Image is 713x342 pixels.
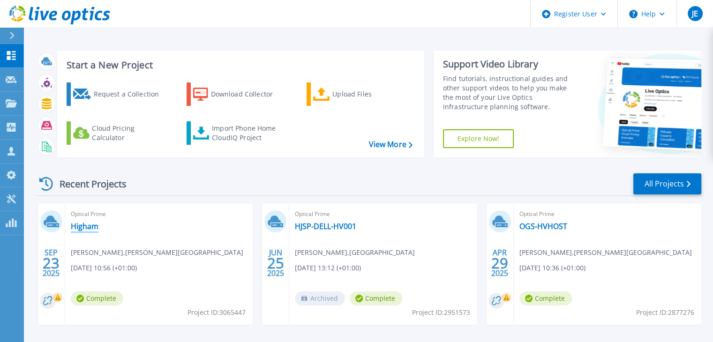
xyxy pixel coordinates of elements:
div: Import Phone Home CloudIQ Project [212,124,285,142]
span: [PERSON_NAME] , [PERSON_NAME][GEOGRAPHIC_DATA] [71,247,243,258]
a: Higham [71,222,98,231]
a: HJSP-DELL-HV001 [295,222,356,231]
span: Complete [71,291,123,305]
span: Project ID: 2951573 [412,307,470,318]
div: Upload Files [332,85,407,104]
a: Upload Files [307,82,411,106]
div: JUN 2025 [267,246,285,280]
span: Complete [350,291,402,305]
div: APR 2025 [491,246,509,280]
span: Optical Prime [295,209,471,219]
span: Complete [519,291,572,305]
a: Cloud Pricing Calculator [67,121,171,145]
div: SEP 2025 [42,246,60,280]
span: 25 [267,259,284,267]
span: Optical Prime [71,209,247,219]
a: OGS-HVHOST [519,222,567,231]
span: 29 [491,259,508,267]
a: Explore Now! [443,129,514,148]
div: Request a Collection [93,85,168,104]
h3: Start a New Project [67,60,412,70]
span: [PERSON_NAME] , [GEOGRAPHIC_DATA] [295,247,415,258]
span: [DATE] 10:36 (+01:00) [519,263,585,273]
div: Find tutorials, instructional guides and other support videos to help you make the most of your L... [443,74,578,112]
span: Project ID: 3065447 [188,307,246,318]
span: JE [692,10,698,17]
div: Download Collector [211,85,286,104]
span: [PERSON_NAME] , [PERSON_NAME][GEOGRAPHIC_DATA] [519,247,692,258]
span: [DATE] 13:12 (+01:00) [295,263,361,273]
span: Optical Prime [519,209,696,219]
span: 23 [43,259,60,267]
a: View More [368,140,412,149]
div: Support Video Library [443,58,578,70]
a: All Projects [633,173,701,194]
a: Request a Collection [67,82,171,106]
span: Project ID: 2877276 [636,307,694,318]
div: Cloud Pricing Calculator [92,124,167,142]
div: Recent Projects [36,172,139,195]
span: Archived [295,291,345,305]
span: [DATE] 10:56 (+01:00) [71,263,137,273]
a: Download Collector [187,82,291,106]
